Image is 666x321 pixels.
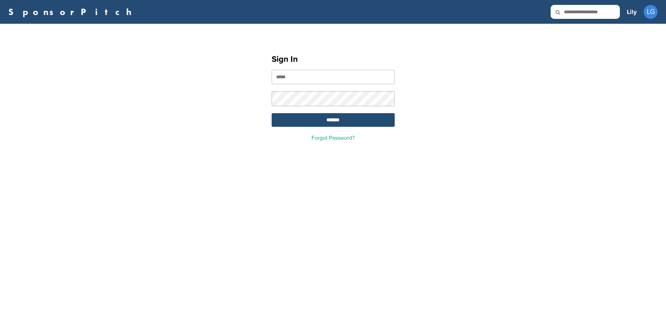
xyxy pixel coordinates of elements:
[311,134,355,141] a: Forgot Password?
[627,7,637,17] h3: Lily
[272,53,395,66] h1: Sign In
[627,4,637,20] a: Lily
[644,5,658,19] span: LG
[8,7,136,16] a: SponsorPitch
